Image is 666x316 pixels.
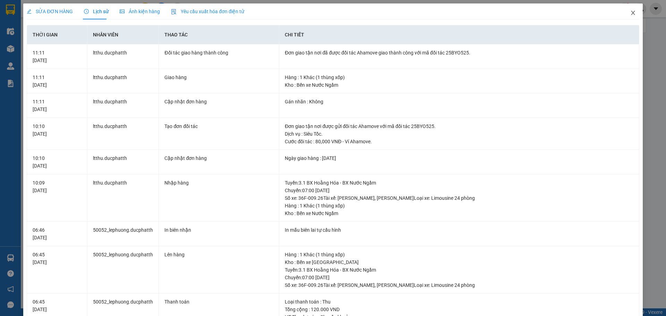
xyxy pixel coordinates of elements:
[164,98,273,105] div: Cập nhật đơn hàng
[171,9,177,15] img: icon
[164,179,273,187] div: Nhập hàng
[87,174,159,222] td: ltthu.ducphatth
[285,210,633,217] div: Kho : Bến xe Nước Ngầm
[285,202,633,210] div: Hàng : 1 Khác (1 thùng xốp)
[33,122,82,138] div: 10:10 [DATE]
[87,69,159,94] td: ltthu.ducphatth
[87,44,159,69] td: ltthu.ducphatth
[33,179,82,194] div: 10:09 [DATE]
[33,74,82,89] div: 11:11 [DATE]
[285,122,633,130] div: Đơn giao tận nơi được gửi đối tác Ahamove với mã đối tác 25BYO525.
[285,98,633,105] div: Gán nhãn : Không
[285,258,633,266] div: Kho : Bến xe [GEOGRAPHIC_DATA]
[164,251,273,258] div: Lên hàng
[33,226,82,241] div: 06:46 [DATE]
[159,25,279,44] th: Thao tác
[164,298,273,306] div: Thanh toán
[87,150,159,174] td: ltthu.ducphatth
[279,25,639,44] th: Chi tiết
[27,9,73,14] span: SỬA ĐƠN HÀNG
[164,74,273,81] div: Giao hàng
[164,122,273,130] div: Tạo đơn đối tác
[120,9,125,14] span: picture
[285,138,633,145] div: Cước đối tác : 80,000 VNĐ - Ví Ahamove.
[285,226,633,234] div: In mẫu biên lai tự cấu hình
[33,98,82,113] div: 11:11 [DATE]
[84,9,109,14] span: Lịch sử
[27,9,32,14] span: edit
[285,154,633,162] div: Ngày giao hàng : [DATE]
[87,93,159,118] td: ltthu.ducphatth
[285,81,633,89] div: Kho : Bến xe Nước Ngầm
[285,49,633,57] div: Đơn giao tận nơi đã được đối tác Ahamove giao thành công với mã đối tác 25BYO525.
[285,298,633,306] div: Loại thanh toán : Thu
[33,154,82,170] div: 10:10 [DATE]
[623,3,643,23] button: Close
[84,9,89,14] span: clock-circle
[87,222,159,246] td: 50052_lephuong.ducphatth
[33,298,82,313] div: 06:45 [DATE]
[285,179,633,202] div: Tuyến : 3.1 BX Hoằng Hóa - BX Nước Ngầm Chuyến: 07:00 [DATE] Số xe: 36F-009.26 Tài xế: [PERSON_NA...
[120,9,160,14] span: Ảnh kiện hàng
[285,130,633,138] div: Dịch vụ : Siêu Tốc.
[285,74,633,81] div: Hàng : 1 Khác (1 thùng xốp)
[285,251,633,258] div: Hàng : 1 Khác (1 thùng xốp)
[630,10,636,16] span: close
[87,246,159,294] td: 50052_lephuong.ducphatth
[164,154,273,162] div: Cập nhật đơn hàng
[171,9,244,14] span: Yêu cầu xuất hóa đơn điện tử
[87,118,159,150] td: ltthu.ducphatth
[87,25,159,44] th: Nhân viên
[33,251,82,266] div: 06:45 [DATE]
[27,25,87,44] th: Thời gian
[164,49,273,57] div: Đối tác giao hàng thành công
[285,266,633,289] div: Tuyến : 3.1 BX Hoằng Hóa - BX Nước Ngầm Chuyến: 07:00 [DATE] Số xe: 36F-009.26 Tài xế: [PERSON_NA...
[164,226,273,234] div: In biên nhận
[33,49,82,64] div: 11:11 [DATE]
[285,306,633,313] div: Tổng cộng : 120.000 VND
